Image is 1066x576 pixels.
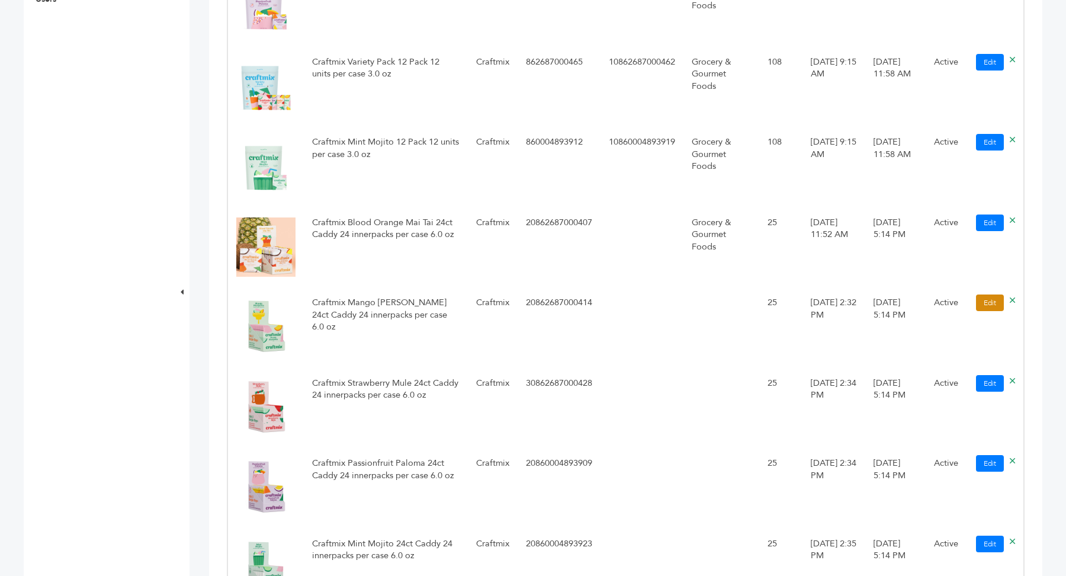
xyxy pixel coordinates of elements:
[976,134,1004,151] a: Edit
[976,455,1004,472] a: Edit
[236,217,296,277] img: No Image
[468,289,518,369] td: Craftmix
[865,369,926,449] td: [DATE] 5:14 PM
[304,369,468,449] td: Craftmix Strawberry Mule 24ct Caddy 24 innerpacks per case 6.0 oz
[518,449,601,529] td: 20860004893909
[926,48,968,128] td: Active
[802,209,865,289] td: [DATE] 11:52 AM
[802,369,865,449] td: [DATE] 2:34 PM
[236,458,296,517] img: No Image
[683,48,759,128] td: Grocery & Gourmet Foods
[468,128,518,208] td: Craftmix
[865,128,926,208] td: [DATE] 11:58 AM
[518,128,601,208] td: 860004893912
[304,128,468,208] td: Craftmix Mint Mojito 12 Pack 12 units per case 3.0 oz
[518,369,601,449] td: 30862687000428
[304,449,468,529] td: Craftmix Passionfruit Paloma 24ct Caddy 24 innerpacks per case 6.0 oz
[802,48,865,128] td: [DATE] 9:15 AM
[802,289,865,369] td: [DATE] 2:32 PM
[759,48,802,128] td: 108
[304,289,468,369] td: Craftmix Mango [PERSON_NAME] 24ct Caddy 24 innerpacks per case 6.0 oz
[468,48,518,128] td: Craftmix
[802,449,865,529] td: [DATE] 2:34 PM
[601,128,683,208] td: 10860004893919
[865,48,926,128] td: [DATE] 11:58 AM
[926,128,968,208] td: Active
[236,297,296,357] img: No Image
[865,449,926,529] td: [DATE] 5:14 PM
[976,375,1004,392] a: Edit
[759,128,802,208] td: 108
[518,48,601,128] td: 862687000465
[759,449,802,529] td: 25
[304,48,468,128] td: Craftmix Variety Pack 12 Pack 12 units per case 3.0 oz
[976,536,1004,552] a: Edit
[926,209,968,289] td: Active
[865,209,926,289] td: [DATE] 5:14 PM
[468,449,518,529] td: Craftmix
[518,289,601,369] td: 20862687000414
[304,209,468,289] td: Craftmix Blood Orange Mai Tai 24ct Caddy 24 innerpacks per case 6.0 oz
[468,209,518,289] td: Craftmix
[802,128,865,208] td: [DATE] 9:15 AM
[865,289,926,369] td: [DATE] 5:14 PM
[236,137,296,196] img: No Image
[236,57,296,116] img: No Image
[976,215,1004,231] a: Edit
[926,369,968,449] td: Active
[518,209,601,289] td: 20862687000407
[926,289,968,369] td: Active
[683,209,759,289] td: Grocery & Gourmet Foods
[759,289,802,369] td: 25
[236,378,296,437] img: No Image
[976,295,1004,311] a: Edit
[759,369,802,449] td: 25
[926,449,968,529] td: Active
[468,369,518,449] td: Craftmix
[601,48,683,128] td: 10862687000462
[759,209,802,289] td: 25
[683,128,759,208] td: Grocery & Gourmet Foods
[976,54,1004,71] a: Edit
